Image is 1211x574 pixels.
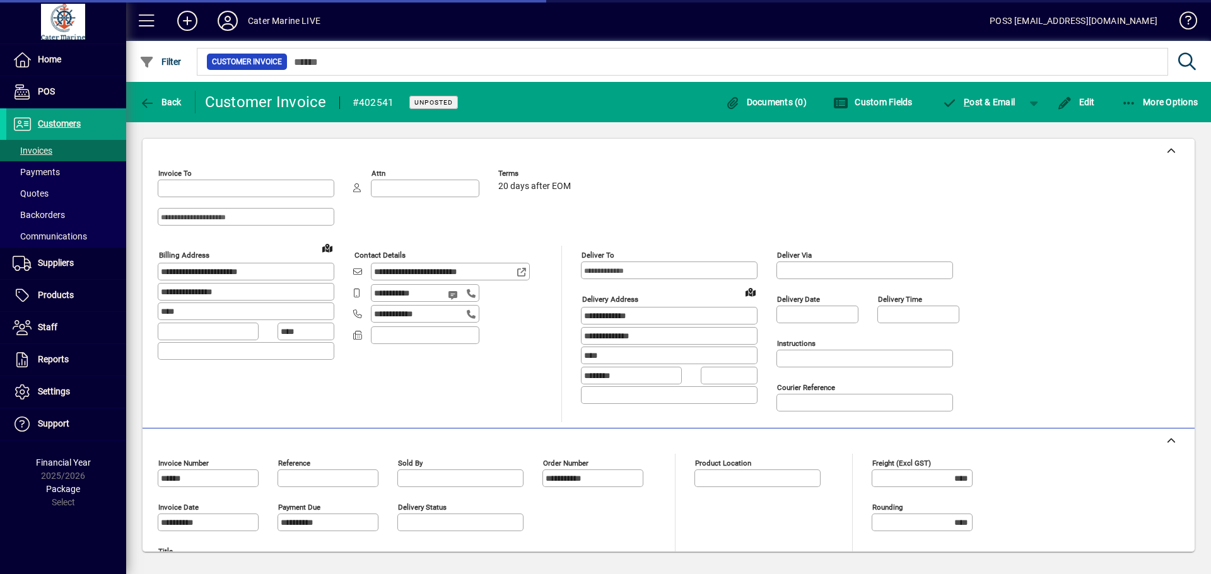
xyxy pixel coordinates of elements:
mat-label: Sold by [398,459,423,468]
a: POS [6,76,126,108]
a: Settings [6,376,126,408]
span: Edit [1057,97,1095,107]
button: Custom Fields [830,91,916,113]
span: 20 days after EOM [498,181,571,192]
div: POS3 [EMAIL_ADDRESS][DOMAIN_NAME] [990,11,1157,31]
mat-label: Title [158,547,173,556]
mat-label: Instructions [777,339,816,348]
mat-label: Payment due [278,503,320,512]
button: Add [167,9,208,32]
span: Package [46,484,80,494]
span: Staff [38,322,57,332]
a: Reports [6,344,126,376]
span: Invoices [13,146,52,156]
mat-label: Deliver To [582,251,614,260]
span: Filter [139,57,182,67]
span: Support [38,418,69,428]
span: Suppliers [38,258,74,268]
a: Communications [6,226,126,247]
span: P [964,97,969,107]
mat-label: Invoice To [158,169,192,178]
span: Home [38,54,61,64]
a: Home [6,44,126,76]
span: ost & Email [942,97,1015,107]
span: Backorders [13,210,65,220]
span: Settings [38,386,70,396]
span: Reports [38,354,69,364]
span: More Options [1121,97,1198,107]
button: Profile [208,9,248,32]
span: Financial Year [36,457,91,468]
mat-label: Product location [695,459,751,468]
span: Customers [38,118,81,129]
mat-label: Freight (excl GST) [872,459,931,468]
button: Edit [1054,91,1098,113]
mat-label: Invoice number [158,459,209,468]
span: Quotes [13,188,49,198]
a: View on map [740,282,761,302]
button: Post & Email [936,91,1022,113]
a: Knowledge Base [1170,3,1195,43]
button: Back [136,91,185,113]
a: Products [6,280,126,311]
a: Invoices [6,140,126,161]
a: Suppliers [6,248,126,279]
mat-label: Reference [278,459,310,468]
mat-label: Delivery time [878,295,922,304]
a: Quotes [6,183,126,204]
span: POS [38,86,55,96]
span: Products [38,290,74,300]
app-page-header-button: Back [126,91,196,113]
mat-label: Delivery date [777,295,820,304]
a: Staff [6,312,126,343]
div: Customer Invoice [205,92,327,112]
mat-label: Courier Reference [777,383,835,392]
mat-label: Delivery status [398,503,447,512]
span: Documents (0) [725,97,807,107]
button: Filter [136,50,185,73]
span: Terms [498,169,574,178]
a: View on map [317,238,337,258]
mat-label: Order number [543,459,588,468]
span: Back [139,97,182,107]
button: More Options [1118,91,1202,113]
a: Support [6,408,126,440]
span: Unposted [414,98,453,106]
a: Payments [6,161,126,183]
span: Payments [13,167,60,177]
div: Cater Marine LIVE [248,11,320,31]
span: Communications [13,231,87,241]
div: #402541 [353,93,394,113]
span: Custom Fields [833,97,913,107]
button: Send SMS [439,280,469,310]
mat-label: Deliver via [777,251,812,260]
button: Documents (0) [722,91,810,113]
mat-label: Invoice date [158,503,199,512]
span: Customer Invoice [212,55,282,68]
mat-label: Rounding [872,503,903,512]
mat-label: Attn [371,169,385,178]
a: Backorders [6,204,126,226]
